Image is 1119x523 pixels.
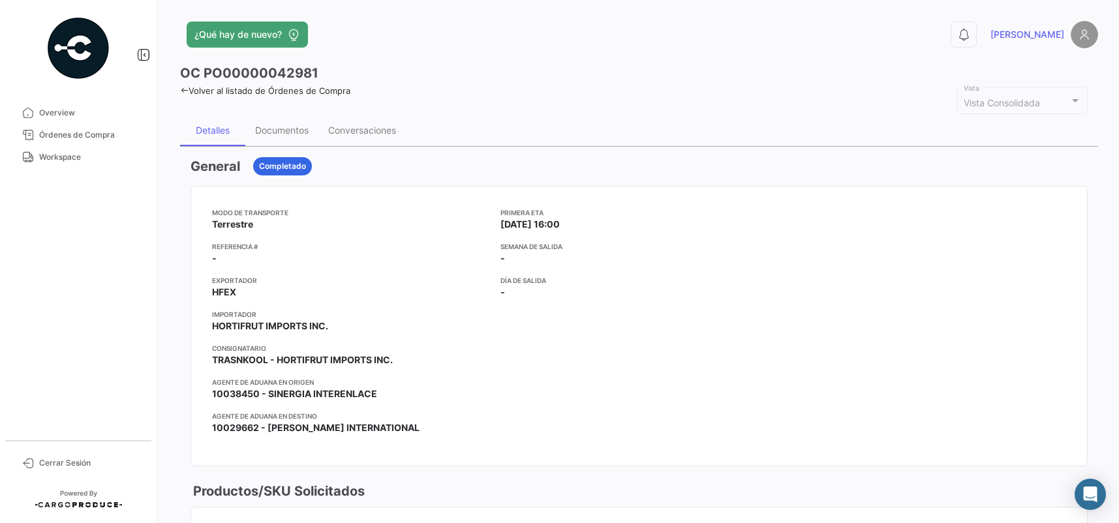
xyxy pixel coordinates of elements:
[500,275,778,286] app-card-info-title: Día de Salida
[39,457,141,469] span: Cerrar Sesión
[212,411,490,421] app-card-info-title: Agente de Aduana en Destino
[196,125,230,136] div: Detalles
[10,102,146,124] a: Overview
[39,107,141,119] span: Overview
[180,85,350,96] a: Volver al listado de Órdenes de Compra
[180,64,318,82] h3: OC PO00000042981
[212,343,490,353] app-card-info-title: Consignatario
[212,309,490,320] app-card-info-title: Importador
[212,207,490,218] app-card-info-title: Modo de Transporte
[1075,479,1106,510] div: Abrir Intercom Messenger
[212,286,236,299] span: HFEX
[1071,21,1098,48] img: placeholder-user.png
[212,377,490,387] app-card-info-title: Agente de Aduana en Origen
[500,252,505,265] span: -
[500,286,505,299] span: -
[194,28,282,41] span: ¿Qué hay de nuevo?
[212,320,328,333] span: HORTIFRUT IMPORTS INC.
[500,241,778,252] app-card-info-title: Semana de Salida
[500,207,778,218] app-card-info-title: Primera ETA
[500,218,560,231] span: [DATE] 16:00
[328,125,396,136] div: Conversaciones
[212,421,420,434] span: 10029662 - [PERSON_NAME] INTERNATIONAL
[212,241,490,252] app-card-info-title: Referencia #
[39,129,141,141] span: Órdenes de Compra
[191,482,365,500] h3: Productos/SKU Solicitados
[212,218,253,231] span: Terrestre
[212,275,490,286] app-card-info-title: Exportador
[212,252,217,265] span: -
[39,151,141,163] span: Workspace
[212,387,377,400] span: 10038450 - SINERGIA INTERENLACE
[46,16,111,81] img: powered-by.png
[990,28,1064,41] span: [PERSON_NAME]
[259,160,306,172] span: Completado
[255,125,309,136] div: Documentos
[964,97,1040,108] mat-select-trigger: Vista Consolidada
[187,22,308,48] button: ¿Qué hay de nuevo?
[191,157,240,175] h3: General
[212,353,393,366] span: TRASNKOOL - HORTIFRUT IMPORTS INC.
[10,124,146,146] a: Órdenes de Compra
[10,146,146,168] a: Workspace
